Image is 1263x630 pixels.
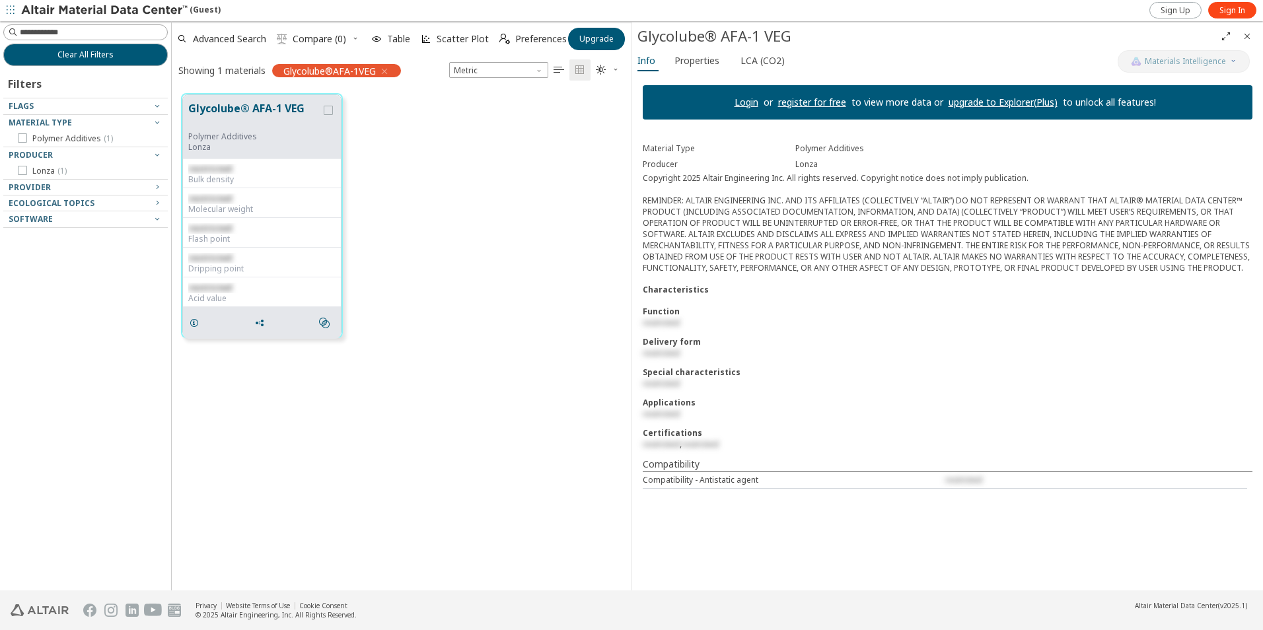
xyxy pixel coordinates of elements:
button: Tile View [569,59,591,81]
a: Privacy [196,601,217,610]
span: restricted [188,282,232,293]
span: restricted [643,317,680,328]
button: Close [1237,26,1258,47]
div: , [643,438,1252,450]
div: Lonza [795,159,1252,170]
p: to unlock all features! [1058,96,1161,109]
button: Share [248,310,276,336]
img: Altair Engineering [11,604,69,616]
span: Scatter Plot [437,34,489,44]
span: Compare (0) [293,34,346,44]
i:  [554,65,564,75]
div: (Guest) [21,4,221,17]
span: restricted [188,193,232,204]
i:  [499,34,510,44]
span: Altair Material Data Center [1135,601,1218,610]
span: restricted [643,347,680,359]
div: Molecular weight [188,204,336,215]
div: Characteristics [643,284,1252,295]
button: Flags [3,98,168,114]
span: Polymer Additives [32,133,113,144]
button: Ecological Topics [3,195,168,211]
div: Applications [643,397,1252,408]
span: Producer [9,149,53,160]
div: Dripping point [188,263,336,274]
div: Certifications [643,427,1252,438]
button: Full Screen [1215,26,1237,47]
i:  [277,34,287,44]
p: to view more data or [846,96,949,109]
button: Software [3,211,168,227]
span: Table [387,34,410,44]
span: Sign Up [1161,5,1190,16]
span: restricted [643,378,680,389]
span: restricted [188,163,232,174]
div: Acid value [188,293,336,304]
span: Materials Intelligence [1145,56,1226,67]
p: or [758,96,778,109]
button: Details [183,310,211,336]
button: AI CopilotMaterials Intelligence [1118,50,1250,73]
span: Properties [674,50,719,71]
span: restricted [188,223,232,234]
div: © 2025 Altair Engineering, Inc. All Rights Reserved. [196,610,357,619]
span: Lonza [32,166,67,176]
span: Advanced Search [193,34,266,44]
div: Glycolube® AFA-1 VEG [637,26,1215,47]
a: Cookie Consent [299,601,347,610]
span: restricted [643,408,680,419]
p: Lonza [188,142,321,153]
span: ( 1 ) [104,133,113,144]
a: Login [735,96,758,108]
div: Delivery form [643,336,1252,347]
div: Copyright 2025 Altair Engineering Inc. All rights reserved. Copyright notice does not imply publi... [643,172,1252,273]
span: Info [637,50,655,71]
div: Showing 1 materials [178,64,266,77]
button: Upgrade [568,28,625,50]
button: Similar search [313,310,341,336]
img: AI Copilot [1131,56,1141,67]
a: Sign Up [1149,2,1202,18]
a: register for free [778,96,846,108]
span: Software [9,213,53,225]
span: Sign In [1219,5,1245,16]
span: Preferences [515,34,567,44]
span: Glycolube®AFA-1VEG [283,65,376,77]
div: Unit System [449,62,548,78]
div: Polymer Additives [188,131,321,142]
span: Material Type [9,117,72,128]
button: Clear All Filters [3,44,168,66]
button: Producer [3,147,168,163]
button: Theme [591,59,625,81]
div: Function [643,306,1252,317]
span: Flags [9,100,34,112]
span: Metric [449,62,548,78]
div: (v2025.1) [1135,601,1247,610]
button: Table View [548,59,569,81]
span: ( 1 ) [57,165,67,176]
div: Special characteristics [643,367,1252,378]
div: Compatibility [643,458,1252,471]
div: Producer [643,159,795,170]
span: restricted [682,438,719,450]
div: Polymer Additives [795,143,1252,154]
span: restricted [945,474,982,485]
span: Clear All Filters [57,50,114,60]
span: restricted [188,252,232,263]
button: Provider [3,180,168,195]
a: upgrade to Explorer(Plus) [949,96,1058,108]
div: Compatibility - Antistatic agent [643,474,945,485]
a: Website Terms of Use [226,601,290,610]
div: Material Type [643,143,795,154]
div: Flash point [188,234,336,244]
div: grid [172,84,631,590]
div: Bulk density [188,174,336,185]
i:  [319,318,330,328]
button: Material Type [3,115,168,131]
i:  [596,65,606,75]
div: Filters [3,66,48,98]
span: Upgrade [579,34,614,44]
button: Glycolube® AFA-1 VEG [188,100,321,131]
img: Altair Material Data Center [21,4,190,17]
span: LCA (CO2) [740,50,785,71]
